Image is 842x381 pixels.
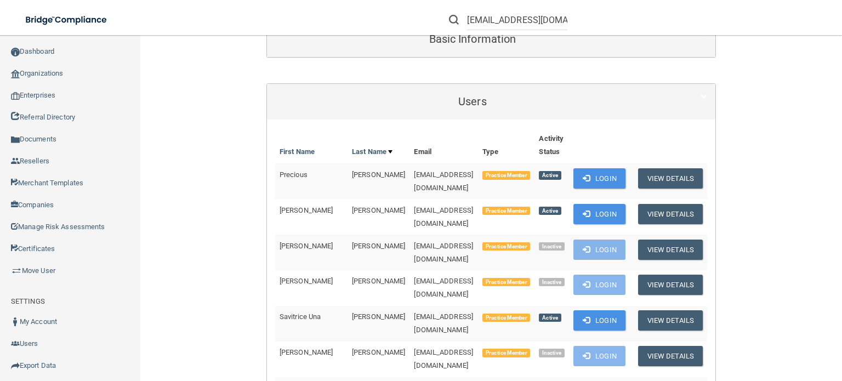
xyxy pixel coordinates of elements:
[482,349,530,357] span: Practice Member
[352,348,405,356] span: [PERSON_NAME]
[414,312,473,334] span: [EMAIL_ADDRESS][DOMAIN_NAME]
[275,95,670,107] h5: Users
[280,206,333,214] span: [PERSON_NAME]
[352,170,405,179] span: [PERSON_NAME]
[275,33,670,45] h5: Basic Information
[275,89,707,114] a: Users
[11,317,20,326] img: ic_user_dark.df1a06c3.png
[11,70,20,78] img: organization-icon.f8decf85.png
[573,240,625,260] button: Login
[482,314,530,322] span: Practice Member
[280,145,315,158] a: First Name
[638,240,703,260] button: View Details
[653,304,829,347] iframe: Drift Widget Chat Controller
[539,242,565,251] span: Inactive
[352,206,405,214] span: [PERSON_NAME]
[11,265,22,276] img: briefcase.64adab9b.png
[280,170,308,179] span: Precious
[280,242,333,250] span: [PERSON_NAME]
[352,145,392,158] a: Last Name
[539,171,561,180] span: Active
[539,207,561,215] span: Active
[482,278,530,287] span: Practice Member
[638,275,703,295] button: View Details
[573,346,625,366] button: Login
[539,278,565,287] span: Inactive
[539,349,565,357] span: Inactive
[414,348,473,369] span: [EMAIL_ADDRESS][DOMAIN_NAME]
[638,204,703,224] button: View Details
[280,348,333,356] span: [PERSON_NAME]
[414,277,473,298] span: [EMAIL_ADDRESS][DOMAIN_NAME]
[482,207,530,215] span: Practice Member
[11,295,45,308] label: SETTINGS
[638,168,703,189] button: View Details
[478,128,534,163] th: Type
[482,171,530,180] span: Practice Member
[638,310,703,331] button: View Details
[573,310,625,331] button: Login
[573,275,625,295] button: Login
[352,312,405,321] span: [PERSON_NAME]
[467,10,567,30] input: Search
[16,9,117,31] img: bridge_compliance_login_screen.278c3ca4.svg
[414,170,473,192] span: [EMAIL_ADDRESS][DOMAIN_NAME]
[11,157,20,166] img: ic_reseller.de258add.png
[414,242,473,263] span: [EMAIL_ADDRESS][DOMAIN_NAME]
[352,242,405,250] span: [PERSON_NAME]
[573,204,625,224] button: Login
[482,242,530,251] span: Practice Member
[280,277,333,285] span: [PERSON_NAME]
[352,277,405,285] span: [PERSON_NAME]
[11,339,20,348] img: icon-users.e205127d.png
[539,314,561,322] span: Active
[11,135,20,144] img: icon-documents.8dae5593.png
[409,128,478,163] th: Email
[573,168,625,189] button: Login
[280,312,321,321] span: Savitrice Una
[11,92,20,100] img: enterprise.0d942306.png
[449,15,459,25] img: ic-search.3b580494.png
[11,361,20,370] img: icon-export.b9366987.png
[414,206,473,228] span: [EMAIL_ADDRESS][DOMAIN_NAME]
[11,48,20,56] img: ic_dashboard_dark.d01f4a41.png
[638,346,703,366] button: View Details
[534,128,569,163] th: Activity Status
